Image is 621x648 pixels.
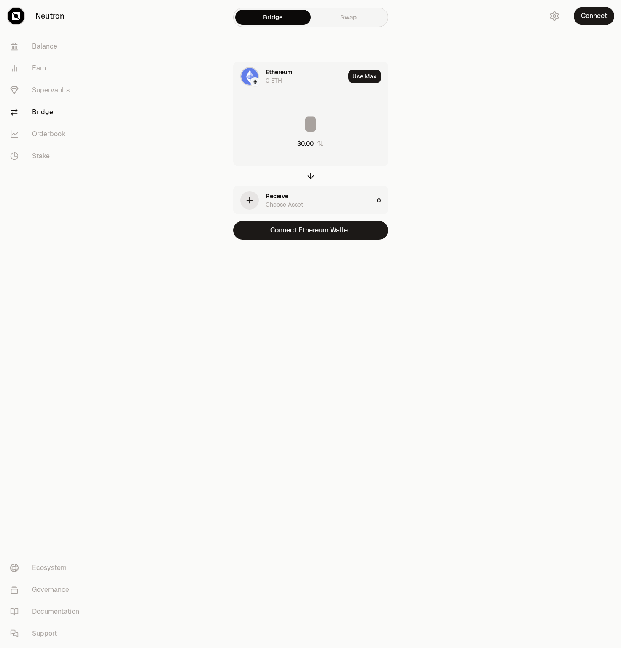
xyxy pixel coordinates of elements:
a: Ecosystem [3,557,91,579]
a: Stake [3,145,91,167]
img: ETH Logo [241,68,258,85]
div: $0.00 [297,139,314,148]
div: ETH LogoEthereum LogoEthereum0 ETH [234,62,345,91]
a: Supervaults [3,79,91,101]
a: Earn [3,57,91,79]
button: Connect Ethereum Wallet [233,221,388,240]
div: 0 ETH [266,76,282,85]
div: 0 [377,186,388,215]
a: Swap [311,10,386,25]
a: Balance [3,35,91,57]
a: Support [3,623,91,645]
button: Connect [574,7,614,25]
div: Choose Asset [266,200,303,209]
a: Governance [3,579,91,601]
div: ReceiveChoose Asset [234,186,374,215]
button: $0.00 [297,139,324,148]
img: Ethereum Logo [251,78,259,86]
a: Documentation [3,601,91,623]
div: Ethereum [266,68,292,76]
div: Receive [266,192,288,200]
a: Bridge [235,10,311,25]
a: Orderbook [3,123,91,145]
button: ReceiveChoose Asset0 [234,186,388,215]
a: Bridge [3,101,91,123]
button: Use Max [348,70,381,83]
